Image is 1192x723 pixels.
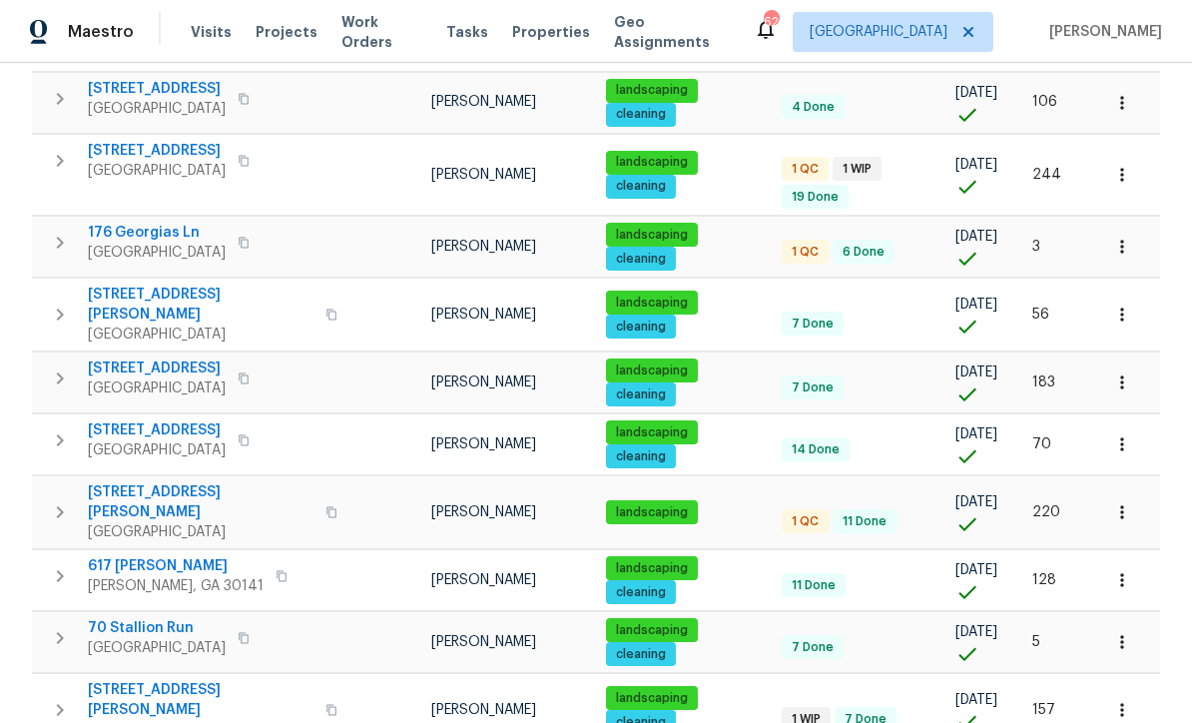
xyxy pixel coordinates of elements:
[341,12,422,52] span: Work Orders
[1032,437,1051,451] span: 70
[955,625,997,639] span: [DATE]
[608,227,696,244] span: landscaping
[1032,375,1055,389] span: 183
[608,622,696,639] span: landscaping
[431,375,536,389] span: [PERSON_NAME]
[784,161,827,178] span: 1 QC
[88,482,313,522] span: [STREET_ADDRESS][PERSON_NAME]
[608,504,696,521] span: landscaping
[88,618,226,638] span: 70 Stallion Run
[88,141,226,161] span: [STREET_ADDRESS]
[68,22,134,42] span: Maestro
[608,448,674,465] span: cleaning
[88,440,226,460] span: [GEOGRAPHIC_DATA]
[88,79,226,99] span: [STREET_ADDRESS]
[955,427,997,441] span: [DATE]
[608,154,696,171] span: landscaping
[88,378,226,398] span: [GEOGRAPHIC_DATA]
[88,325,313,345] span: [GEOGRAPHIC_DATA]
[784,244,827,261] span: 1 QC
[88,161,226,181] span: [GEOGRAPHIC_DATA]
[608,178,674,195] span: cleaning
[431,573,536,587] span: [PERSON_NAME]
[784,513,827,530] span: 1 QC
[431,703,536,717] span: [PERSON_NAME]
[955,693,997,707] span: [DATE]
[835,161,880,178] span: 1 WIP
[784,316,842,333] span: 7 Done
[88,556,264,576] span: 617 [PERSON_NAME]
[608,584,674,601] span: cleaning
[835,513,894,530] span: 11 Done
[955,365,997,379] span: [DATE]
[1032,635,1040,649] span: 5
[608,386,674,403] span: cleaning
[608,362,696,379] span: landscaping
[608,319,674,336] span: cleaning
[88,576,264,596] span: [PERSON_NAME], GA 30141
[431,240,536,254] span: [PERSON_NAME]
[955,298,997,312] span: [DATE]
[88,522,313,542] span: [GEOGRAPHIC_DATA]
[608,106,674,123] span: cleaning
[88,223,226,243] span: 176 Georgias Ln
[431,437,536,451] span: [PERSON_NAME]
[88,243,226,263] span: [GEOGRAPHIC_DATA]
[784,189,847,206] span: 19 Done
[784,99,843,116] span: 4 Done
[1032,573,1056,587] span: 128
[88,638,226,658] span: [GEOGRAPHIC_DATA]
[431,95,536,109] span: [PERSON_NAME]
[88,285,313,325] span: [STREET_ADDRESS][PERSON_NAME]
[431,168,536,182] span: [PERSON_NAME]
[1032,240,1040,254] span: 3
[1032,505,1060,519] span: 220
[88,99,226,119] span: [GEOGRAPHIC_DATA]
[608,690,696,707] span: landscaping
[256,22,317,42] span: Projects
[1032,168,1061,182] span: 244
[88,680,313,720] span: [STREET_ADDRESS][PERSON_NAME]
[431,308,536,322] span: [PERSON_NAME]
[614,12,730,52] span: Geo Assignments
[608,82,696,99] span: landscaping
[608,295,696,312] span: landscaping
[608,646,674,663] span: cleaning
[784,441,848,458] span: 14 Done
[512,22,590,42] span: Properties
[835,244,893,261] span: 6 Done
[88,420,226,440] span: [STREET_ADDRESS]
[955,230,997,244] span: [DATE]
[784,577,844,594] span: 11 Done
[955,158,997,172] span: [DATE]
[810,22,947,42] span: [GEOGRAPHIC_DATA]
[1032,703,1055,717] span: 157
[431,505,536,519] span: [PERSON_NAME]
[431,635,536,649] span: [PERSON_NAME]
[784,379,842,396] span: 7 Done
[191,22,232,42] span: Visits
[608,560,696,577] span: landscaping
[955,86,997,100] span: [DATE]
[1032,308,1049,322] span: 56
[608,251,674,268] span: cleaning
[955,563,997,577] span: [DATE]
[608,424,696,441] span: landscaping
[764,12,778,32] div: 62
[1032,95,1057,109] span: 106
[446,25,488,39] span: Tasks
[88,359,226,378] span: [STREET_ADDRESS]
[1041,22,1162,42] span: [PERSON_NAME]
[784,639,842,656] span: 7 Done
[955,495,997,509] span: [DATE]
